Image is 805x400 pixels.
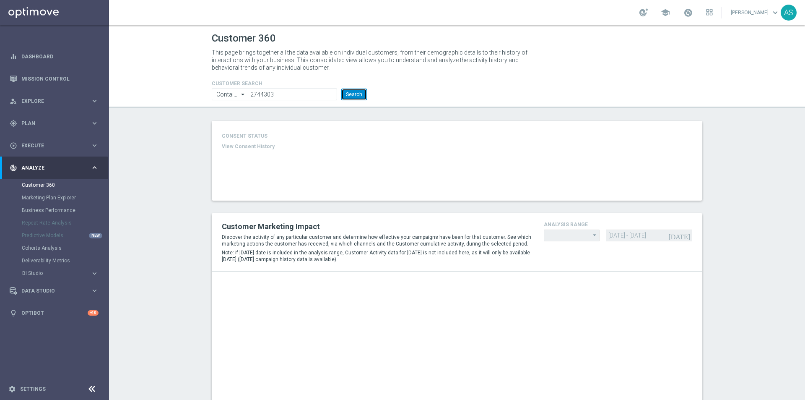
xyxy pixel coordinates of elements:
a: Settings [20,387,46,392]
i: play_circle_outline [10,142,17,149]
p: Note: if [DATE] date is included in the analysis range, Customer Activity data for [DATE] is not ... [222,249,531,263]
a: Customer 360 [22,182,87,188]
i: equalizer [10,53,17,60]
i: track_changes [10,164,17,172]
i: keyboard_arrow_right [91,269,99,277]
span: keyboard_arrow_down [771,8,780,17]
button: person_search Explore keyboard_arrow_right [9,98,99,105]
div: +10 [88,310,99,316]
i: arrow_drop_down [591,230,599,241]
button: equalizer Dashboard [9,53,99,60]
h2: Customer Marketing Impact [222,222,531,232]
div: Deliverability Metrics [22,254,108,267]
span: Plan [21,121,91,126]
div: Plan [10,120,91,127]
button: View Consent History [222,143,275,150]
span: Explore [21,99,91,104]
button: lightbulb Optibot +10 [9,310,99,316]
span: BI Studio [22,271,82,276]
a: Business Performance [22,207,87,214]
i: gps_fixed [10,120,17,127]
div: Predictive Models [22,229,108,242]
div: Mission Control [10,68,99,90]
i: settings [8,385,16,393]
h4: CUSTOMER SEARCH [212,81,367,86]
button: BI Studio keyboard_arrow_right [22,270,99,277]
h4: CONSENT STATUS [222,133,320,139]
div: BI Studio [22,267,108,280]
div: Marketing Plan Explorer [22,191,108,204]
div: AS [781,5,797,21]
div: Data Studio [10,287,91,295]
div: Explore [10,97,91,105]
div: Cohorts Analysis [22,242,108,254]
span: school [661,8,670,17]
p: This page brings together all the data available on individual customers, from their demographic ... [212,49,535,71]
i: keyboard_arrow_right [91,164,99,172]
div: Dashboard [10,45,99,68]
button: Search [341,89,367,100]
button: Mission Control [9,76,99,82]
a: Dashboard [21,45,99,68]
h1: Customer 360 [212,32,702,44]
i: person_search [10,97,17,105]
a: Deliverability Metrics [22,257,87,264]
a: [PERSON_NAME]keyboard_arrow_down [730,6,781,19]
div: Execute [10,142,91,149]
i: keyboard_arrow_right [91,141,99,149]
i: keyboard_arrow_right [91,97,99,105]
a: Cohorts Analysis [22,245,87,251]
a: Marketing Plan Explorer [22,194,87,201]
span: Analyze [21,165,91,170]
h4: analysis range [544,222,692,227]
span: Execute [21,143,91,148]
button: gps_fixed Plan keyboard_arrow_right [9,120,99,127]
button: Data Studio keyboard_arrow_right [9,288,99,294]
input: Enter CID, Email, name or phone [248,89,337,100]
div: Optibot [10,302,99,324]
a: Mission Control [21,68,99,90]
div: NEW [89,233,102,238]
p: Discover the activity of any particular customer and determine how effective your campaigns have ... [222,234,531,247]
div: Analyze [10,164,91,172]
i: lightbulb [10,309,17,317]
a: Optibot [21,302,88,324]
span: Data Studio [21,288,91,293]
div: Customer 360 [22,179,108,191]
input: Contains [212,89,248,100]
button: play_circle_outline Execute keyboard_arrow_right [9,142,99,149]
div: BI Studio [22,271,91,276]
i: keyboard_arrow_right [91,119,99,127]
div: Repeat Rate Analysis [22,217,108,229]
div: Business Performance [22,204,108,217]
button: track_changes Analyze keyboard_arrow_right [9,165,99,171]
i: keyboard_arrow_right [91,287,99,295]
i: arrow_drop_down [239,89,247,100]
